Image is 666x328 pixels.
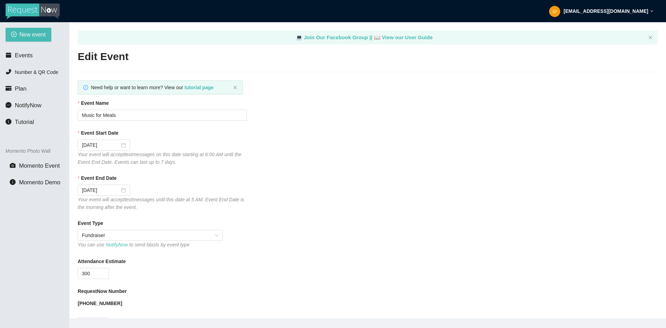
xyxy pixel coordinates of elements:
[82,186,120,194] input: 10/02/2025
[374,34,381,40] span: laptop
[106,242,128,247] a: NotifyNow
[83,85,88,90] span: info-circle
[78,110,247,121] input: Janet's and Mark's Wedding
[6,3,60,19] img: RequestNow
[78,317,107,326] span: BRANDING
[19,30,46,39] span: New event
[10,179,16,185] span: info-circle
[648,35,652,40] button: close
[15,119,34,125] span: Tutorial
[6,102,11,108] span: message
[78,241,223,249] div: You can use to send blasts by event type
[81,129,118,137] b: Event Start Date
[19,162,60,169] span: Momento Event
[15,52,33,59] span: Events
[6,28,51,42] button: plus-circleNew event
[15,102,41,109] span: NotifyNow
[6,69,11,75] span: phone
[10,162,16,168] span: camera
[11,32,17,38] span: plus-circle
[78,152,241,165] i: Your event will accept text messages on this date starting at 6:00 AM until the Event End Date. E...
[233,85,237,90] button: close
[91,85,214,90] span: Need help or want to learn more? View our
[6,52,11,58] span: calendar
[15,85,27,92] span: Plan
[82,141,120,149] input: 10/01/2025
[296,34,302,40] span: laptop
[78,219,103,227] b: Event Type
[185,85,214,90] a: tutorial page
[15,69,58,75] span: Number & QR Code
[82,230,219,241] span: Fundraiser
[650,9,654,13] span: down
[78,287,127,295] b: RequestNow Number
[78,50,658,64] h2: Edit Event
[564,8,648,14] strong: [EMAIL_ADDRESS][DOMAIN_NAME]
[78,258,126,265] b: Attendance Estimate
[6,85,11,91] span: credit-card
[81,174,117,182] b: Event End Date
[81,99,109,107] b: Event Name
[19,179,60,186] span: Momento Demo
[296,34,374,40] a: laptop Join Our Facebook Group ||
[6,119,11,125] span: info-circle
[569,306,666,328] iframe: LiveChat chat widget
[78,197,244,210] i: Your event will accept text messages until this date at 5 AM. Event End Date is the morning after...
[374,34,433,40] a: laptop View our User Guide
[549,6,560,17] img: 6460f547c0c8f7de50e5d96547120c24
[78,301,122,306] b: [PHONE_NUMBER]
